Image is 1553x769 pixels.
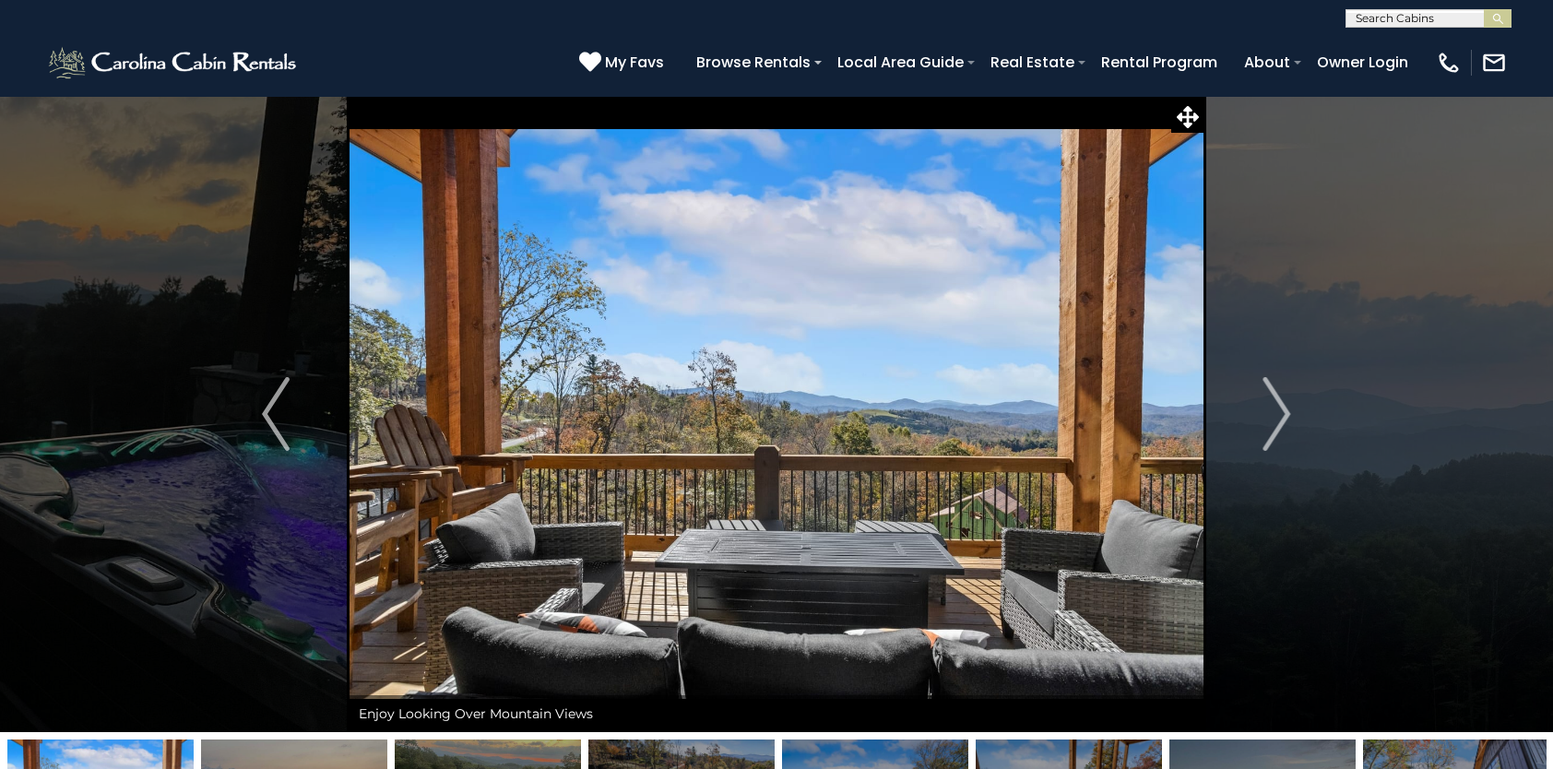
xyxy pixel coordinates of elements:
a: Local Area Guide [828,46,973,78]
a: My Favs [579,51,669,75]
div: Enjoy Looking Over Mountain Views [350,695,1203,732]
a: Browse Rentals [687,46,820,78]
a: About [1235,46,1299,78]
a: Owner Login [1308,46,1417,78]
a: Real Estate [981,46,1084,78]
a: Rental Program [1092,46,1227,78]
img: phone-regular-white.png [1436,50,1462,76]
img: arrow [1263,377,1291,451]
img: arrow [262,377,290,451]
img: mail-regular-white.png [1481,50,1507,76]
button: Previous [202,96,349,732]
button: Next [1203,96,1350,732]
img: White-1-2.png [46,44,302,81]
span: My Favs [605,51,664,74]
